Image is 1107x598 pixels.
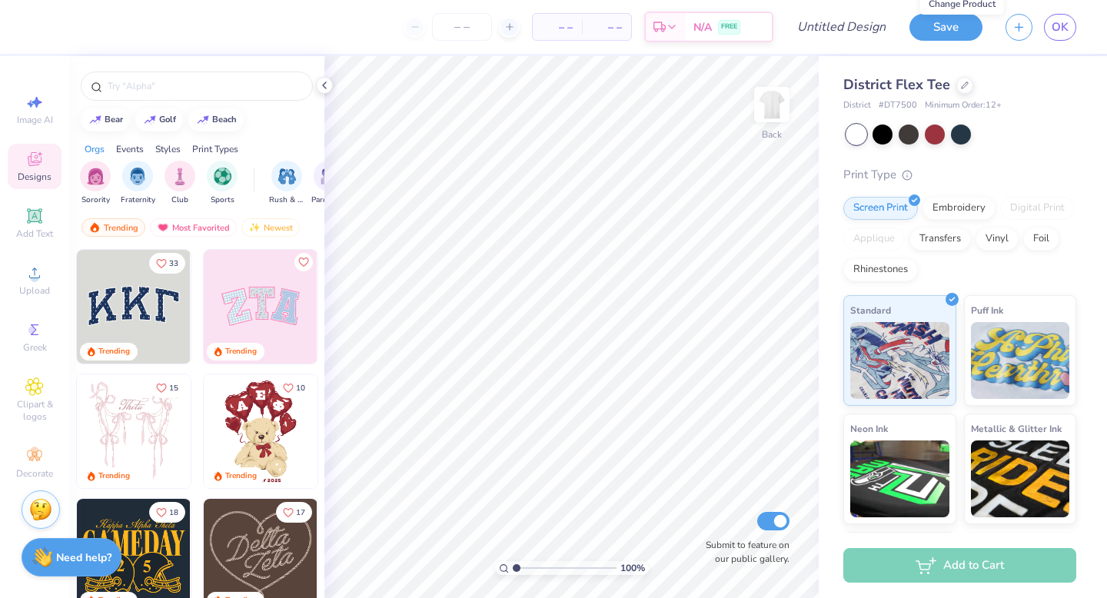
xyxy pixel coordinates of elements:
[80,161,111,206] button: filter button
[241,218,300,237] div: Newest
[16,467,53,480] span: Decorate
[432,13,492,41] input: – –
[23,341,47,354] span: Greek
[165,161,195,206] div: filter for Club
[756,89,787,120] img: Back
[311,161,347,206] button: filter button
[85,142,105,156] div: Orgs
[105,115,123,124] div: bear
[909,228,971,251] div: Transfers
[211,194,234,206] span: Sports
[121,161,155,206] button: filter button
[88,222,101,233] img: trending.gif
[317,374,430,488] img: e74243e0-e378-47aa-a400-bc6bcb25063a
[693,19,712,35] span: N/A
[971,302,1003,318] span: Puff Ink
[56,550,111,565] strong: Need help?
[81,218,145,237] div: Trending
[843,197,918,220] div: Screen Print
[144,115,156,125] img: trend_line.gif
[87,168,105,185] img: Sorority Image
[721,22,737,32] span: FREE
[17,114,53,126] span: Image AI
[276,502,312,523] button: Like
[129,168,146,185] img: Fraternity Image
[278,168,296,185] img: Rush & Bid Image
[81,108,130,131] button: bear
[294,253,313,271] button: Like
[620,561,645,575] span: 100 %
[171,194,188,206] span: Club
[276,377,312,398] button: Like
[922,197,996,220] div: Embroidery
[311,161,347,206] div: filter for Parent's Weekend
[1044,14,1076,41] a: OK
[171,168,188,185] img: Club Image
[925,99,1002,112] span: Minimum Order: 12 +
[971,322,1070,399] img: Puff Ink
[248,222,261,233] img: Newest.gif
[207,161,238,206] div: filter for Sports
[149,502,185,523] button: Like
[296,509,305,517] span: 17
[269,194,304,206] span: Rush & Bid
[169,509,178,517] span: 18
[697,538,790,566] label: Submit to feature on our public gallery.
[157,222,169,233] img: most_fav.gif
[149,377,185,398] button: Like
[207,161,238,206] button: filter button
[850,322,949,399] img: Standard
[116,142,144,156] div: Events
[971,440,1070,517] img: Metallic & Glitter Ink
[81,194,110,206] span: Sorority
[77,250,191,364] img: 3b9aba4f-e317-4aa7-a679-c95a879539bd
[155,142,181,156] div: Styles
[89,115,101,125] img: trend_line.gif
[311,194,347,206] span: Parent's Weekend
[1000,197,1075,220] div: Digital Print
[165,161,195,206] button: filter button
[212,115,237,124] div: beach
[269,161,304,206] div: filter for Rush & Bid
[843,258,918,281] div: Rhinestones
[188,108,244,131] button: beach
[204,250,317,364] img: 9980f5e8-e6a1-4b4a-8839-2b0e9349023c
[150,218,237,237] div: Most Favorited
[909,14,982,41] button: Save
[850,420,888,437] span: Neon Ink
[16,228,53,240] span: Add Text
[121,161,155,206] div: filter for Fraternity
[591,19,622,35] span: – –
[8,398,61,423] span: Clipart & logos
[296,384,305,392] span: 10
[169,384,178,392] span: 15
[19,284,50,297] span: Upload
[1052,18,1069,36] span: OK
[77,374,191,488] img: 83dda5b0-2158-48ca-832c-f6b4ef4c4536
[149,253,185,274] button: Like
[850,302,891,318] span: Standard
[1023,228,1059,251] div: Foil
[879,99,917,112] span: # DT7500
[204,374,317,488] img: 587403a7-0594-4a7f-b2bd-0ca67a3ff8dd
[190,250,304,364] img: edfb13fc-0e43-44eb-bea2-bf7fc0dd67f9
[121,194,155,206] span: Fraternity
[542,19,573,35] span: – –
[135,108,183,131] button: golf
[317,250,430,364] img: 5ee11766-d822-42f5-ad4e-763472bf8dcf
[214,168,231,185] img: Sports Image
[843,99,871,112] span: District
[197,115,209,125] img: trend_line.gif
[80,161,111,206] div: filter for Sorority
[18,171,52,183] span: Designs
[971,420,1062,437] span: Metallic & Glitter Ink
[225,470,257,482] div: Trending
[843,75,950,94] span: District Flex Tee
[190,374,304,488] img: d12a98c7-f0f7-4345-bf3a-b9f1b718b86e
[225,346,257,357] div: Trending
[843,228,905,251] div: Applique
[321,168,338,185] img: Parent's Weekend Image
[169,260,178,267] span: 33
[269,161,304,206] button: filter button
[98,470,130,482] div: Trending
